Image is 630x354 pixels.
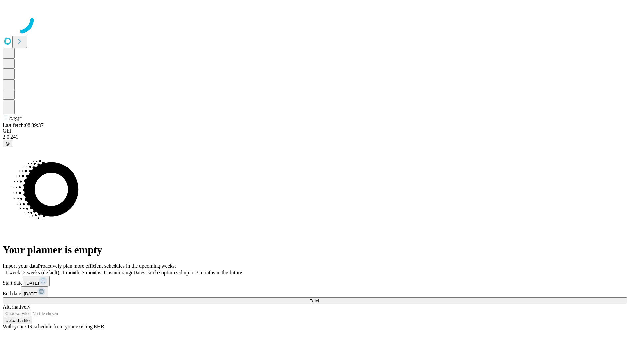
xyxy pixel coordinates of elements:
[3,297,627,304] button: Fetch
[3,263,38,269] span: Import your data
[3,304,30,310] span: Alternatively
[25,281,39,285] span: [DATE]
[3,276,627,286] div: Start date
[9,116,22,122] span: GJSH
[82,270,101,275] span: 3 months
[23,276,50,286] button: [DATE]
[3,324,104,329] span: With your OR schedule from your existing EHR
[3,122,44,128] span: Last fetch: 08:39:37
[5,270,20,275] span: 1 week
[3,128,627,134] div: GEI
[3,244,627,256] h1: Your planner is empty
[38,263,176,269] span: Proactively plan more efficient schedules in the upcoming weeks.
[21,286,48,297] button: [DATE]
[23,270,59,275] span: 2 weeks (default)
[5,141,10,146] span: @
[3,286,627,297] div: End date
[62,270,79,275] span: 1 month
[24,291,37,296] span: [DATE]
[3,134,627,140] div: 2.0.241
[133,270,243,275] span: Dates can be optimized up to 3 months in the future.
[3,140,12,147] button: @
[3,317,32,324] button: Upload a file
[104,270,133,275] span: Custom range
[309,298,320,303] span: Fetch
